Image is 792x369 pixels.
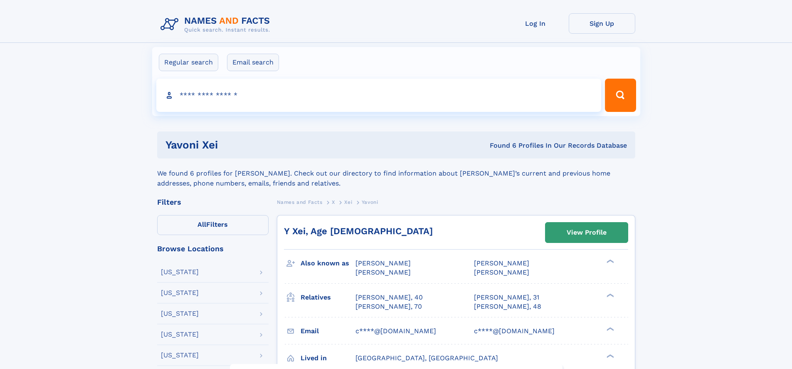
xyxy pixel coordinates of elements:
[301,351,355,365] h3: Lived in
[159,54,218,71] label: Regular search
[284,226,433,236] a: Y Xei, Age [DEMOGRAPHIC_DATA]
[157,245,269,253] div: Browse Locations
[332,197,335,207] a: X
[227,54,279,71] label: Email search
[355,354,498,362] span: [GEOGRAPHIC_DATA], [GEOGRAPHIC_DATA]
[355,302,422,311] a: [PERSON_NAME], 70
[354,141,627,150] div: Found 6 Profiles In Our Records Database
[604,292,614,298] div: ❯
[344,199,352,205] span: Xei
[474,293,539,302] a: [PERSON_NAME], 31
[301,256,355,270] h3: Also known as
[569,13,635,34] a: Sign Up
[161,331,199,338] div: [US_STATE]
[197,220,206,228] span: All
[474,268,529,276] span: [PERSON_NAME]
[474,302,541,311] a: [PERSON_NAME], 48
[161,310,199,317] div: [US_STATE]
[355,293,423,302] a: [PERSON_NAME], 40
[157,215,269,235] label: Filters
[604,259,614,264] div: ❯
[545,223,628,243] a: View Profile
[344,197,352,207] a: Xei
[161,269,199,275] div: [US_STATE]
[502,13,569,34] a: Log In
[362,199,378,205] span: Yavoni
[156,79,602,112] input: search input
[332,199,335,205] span: X
[301,290,355,305] h3: Relatives
[157,158,635,188] div: We found 6 profiles for [PERSON_NAME]. Check out our directory to find information about [PERSON_...
[165,140,354,150] h1: yavoni xei
[157,198,269,206] div: Filters
[355,268,411,276] span: [PERSON_NAME]
[277,197,323,207] a: Names and Facts
[157,13,277,36] img: Logo Names and Facts
[604,353,614,359] div: ❯
[605,79,636,112] button: Search Button
[161,290,199,296] div: [US_STATE]
[604,326,614,332] div: ❯
[301,324,355,338] h3: Email
[567,223,607,242] div: View Profile
[355,259,411,267] span: [PERSON_NAME]
[474,259,529,267] span: [PERSON_NAME]
[161,352,199,359] div: [US_STATE]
